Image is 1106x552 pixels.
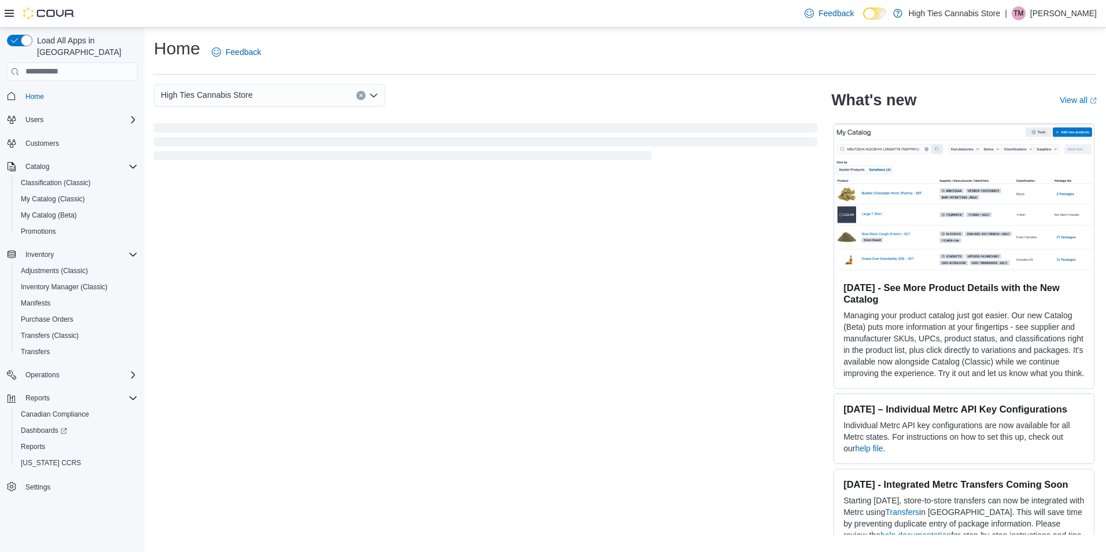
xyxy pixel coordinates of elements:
a: Manifests [16,296,55,310]
span: My Catalog (Classic) [21,194,85,204]
span: Home [21,89,138,104]
a: Reports [16,440,50,454]
input: Dark Mode [863,8,887,20]
button: Reports [21,391,54,405]
span: Inventory [21,248,138,262]
a: Inventory Manager (Classic) [16,280,112,294]
button: Operations [2,367,142,383]
button: Inventory Manager (Classic) [12,279,142,295]
button: Reports [2,390,142,406]
a: Classification (Classic) [16,176,95,190]
span: Promotions [16,225,138,238]
a: My Catalog (Beta) [16,208,82,222]
a: help documentation [880,531,951,540]
svg: External link [1090,97,1097,104]
span: Manifests [16,296,138,310]
a: help file [855,444,883,453]
span: My Catalog (Beta) [21,211,77,220]
a: Transfers (Classic) [16,329,83,343]
button: Transfers (Classic) [12,327,142,344]
span: Inventory [25,250,54,259]
span: Adjustments (Classic) [16,264,138,278]
button: Catalog [2,159,142,175]
button: Adjustments (Classic) [12,263,142,279]
span: Home [25,92,44,101]
h1: Home [154,37,200,60]
p: | [1005,6,1007,20]
span: Adjustments (Classic) [21,266,88,275]
span: Feedback [819,8,854,19]
button: Users [2,112,142,128]
button: Reports [12,439,142,455]
button: Transfers [12,344,142,360]
span: Washington CCRS [16,456,138,470]
button: Clear input [356,91,366,100]
a: Transfers [16,345,54,359]
span: Inventory Manager (Classic) [21,282,108,292]
span: Feedback [226,46,261,58]
button: Open list of options [369,91,378,100]
button: Classification (Classic) [12,175,142,191]
button: Inventory [2,246,142,263]
nav: Complex example [7,83,138,525]
span: Loading [154,126,817,163]
a: My Catalog (Classic) [16,192,90,206]
span: [US_STATE] CCRS [21,458,81,468]
a: Promotions [16,225,61,238]
button: Purchase Orders [12,311,142,327]
span: High Ties Cannabis Store [161,88,253,102]
span: Transfers [16,345,138,359]
a: Customers [21,137,64,150]
a: Adjustments (Classic) [16,264,93,278]
a: Settings [21,480,55,494]
a: Transfers [886,507,920,517]
a: [US_STATE] CCRS [16,456,86,470]
span: Purchase Orders [16,312,138,326]
button: Home [2,88,142,105]
span: Customers [21,136,138,150]
span: Promotions [21,227,56,236]
span: Settings [25,483,50,492]
span: Reports [21,442,45,451]
span: Transfers (Classic) [16,329,138,343]
h3: [DATE] – Individual Metrc API Key Configurations [843,403,1085,415]
span: Canadian Compliance [16,407,138,421]
button: My Catalog (Beta) [12,207,142,223]
button: Operations [21,368,64,382]
h3: [DATE] - See More Product Details with the New Catalog [843,282,1085,305]
span: My Catalog (Classic) [16,192,138,206]
span: TM [1013,6,1023,20]
span: Catalog [21,160,138,174]
span: Dashboards [16,424,138,437]
button: Settings [2,478,142,495]
span: Load All Apps in [GEOGRAPHIC_DATA] [32,35,138,58]
span: Settings [21,479,138,494]
button: Promotions [12,223,142,240]
span: Reports [25,393,50,403]
span: Operations [25,370,60,380]
span: Users [21,113,138,127]
a: View allExternal link [1060,95,1097,105]
span: Transfers [21,347,50,356]
h3: [DATE] - Integrated Metrc Transfers Coming Soon [843,479,1085,490]
span: Catalog [25,162,49,171]
h2: What's new [831,91,916,109]
span: Manifests [21,299,50,308]
span: Inventory Manager (Classic) [16,280,138,294]
a: Feedback [800,2,858,25]
div: Theresa Morgan [1012,6,1026,20]
span: Reports [21,391,138,405]
button: [US_STATE] CCRS [12,455,142,471]
p: [PERSON_NAME] [1030,6,1097,20]
a: Dashboards [16,424,72,437]
a: Dashboards [12,422,142,439]
button: My Catalog (Classic) [12,191,142,207]
button: Canadian Compliance [12,406,142,422]
button: Inventory [21,248,58,262]
img: Cova [23,8,75,19]
button: Catalog [21,160,54,174]
span: Transfers (Classic) [21,331,79,340]
p: Individual Metrc API key configurations are now available for all Metrc states. For instructions ... [843,419,1085,454]
span: Classification (Classic) [16,176,138,190]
